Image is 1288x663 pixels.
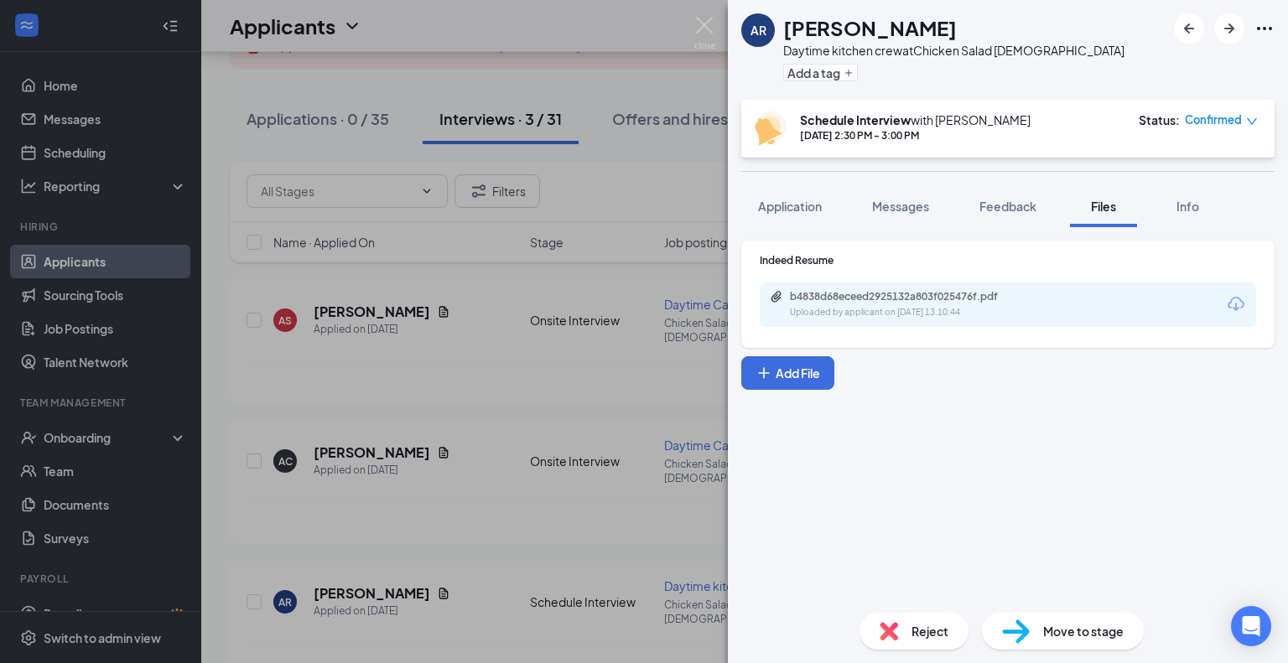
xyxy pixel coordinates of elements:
div: Open Intercom Messenger [1231,606,1271,646]
span: Confirmed [1185,111,1242,128]
div: b4838d68eceed2925132a803f025476f.pdf [790,290,1025,303]
div: with [PERSON_NAME] [800,111,1031,128]
b: Schedule Interview [800,112,911,127]
svg: Plus [844,68,854,78]
a: Paperclipb4838d68eceed2925132a803f025476f.pdfUploaded by applicant on [DATE] 13:10:44 [770,290,1041,319]
span: Feedback [979,199,1036,214]
span: Info [1176,199,1199,214]
span: Messages [872,199,929,214]
button: Add FilePlus [741,356,834,390]
svg: Paperclip [770,290,783,303]
div: Status : [1139,111,1180,128]
button: ArrowRight [1214,13,1244,44]
svg: ArrowRight [1219,18,1239,39]
button: ArrowLeftNew [1174,13,1204,44]
div: [DATE] 2:30 PM - 3:00 PM [800,128,1031,142]
span: Files [1091,199,1116,214]
svg: Download [1226,294,1246,314]
svg: ArrowLeftNew [1179,18,1199,39]
svg: Ellipses [1254,18,1275,39]
div: Uploaded by applicant on [DATE] 13:10:44 [790,306,1041,319]
span: down [1246,116,1258,127]
span: Reject [911,622,948,640]
span: Application [758,199,822,214]
h1: [PERSON_NAME] [783,13,957,42]
div: Indeed Resume [760,253,1256,267]
span: Move to stage [1043,622,1124,640]
div: Daytime kitchen crew at Chicken Salad [DEMOGRAPHIC_DATA] [783,42,1124,59]
button: PlusAdd a tag [783,64,858,81]
svg: Plus [756,365,772,381]
div: AR [750,22,766,39]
